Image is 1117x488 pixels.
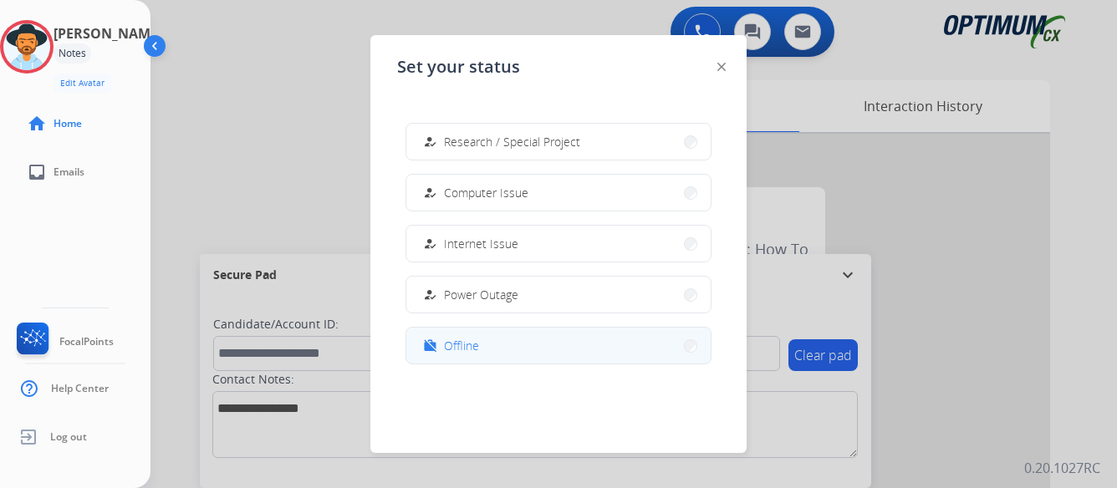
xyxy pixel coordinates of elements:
button: Internet Issue [406,226,711,262]
a: FocalPoints [13,323,114,361]
span: Help Center [51,382,109,395]
mat-icon: home [27,114,47,134]
span: Set your status [397,55,520,79]
mat-icon: how_to_reg [423,236,437,251]
img: close-button [717,63,726,71]
div: Notes [54,43,91,64]
button: Computer Issue [406,175,711,211]
span: Home [54,117,82,130]
mat-icon: how_to_reg [423,287,437,302]
mat-icon: how_to_reg [423,186,437,200]
span: Power Outage [444,286,518,303]
mat-icon: inbox [27,162,47,182]
button: Edit Avatar [54,74,111,93]
span: FocalPoints [59,335,114,348]
mat-icon: how_to_reg [423,135,437,149]
img: avatar [3,23,50,70]
button: Research / Special Project [406,124,711,160]
h3: [PERSON_NAME] [54,23,162,43]
p: 0.20.1027RC [1024,458,1100,478]
span: Log out [50,430,87,444]
span: Internet Issue [444,235,518,252]
button: Power Outage [406,277,711,313]
span: Offline [444,337,479,354]
button: Offline [406,328,711,363]
span: Research / Special Project [444,133,580,150]
span: Computer Issue [444,184,528,201]
span: Emails [54,165,84,179]
mat-icon: work_off [423,338,437,353]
